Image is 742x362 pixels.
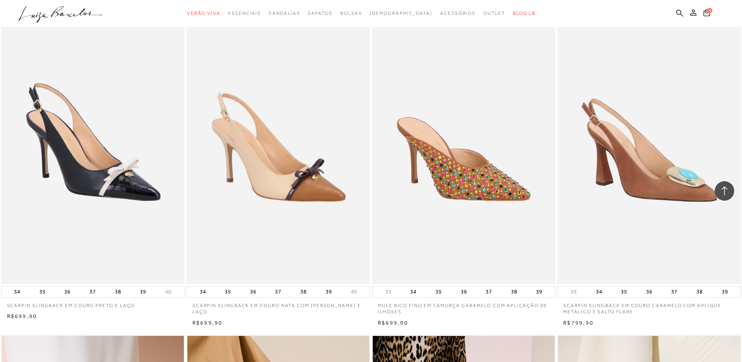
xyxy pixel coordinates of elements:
button: 34 [408,286,419,297]
span: BLOG LB [513,11,536,16]
span: Bolsas [340,11,362,16]
span: Acessórios [440,11,476,16]
a: categoryNavScreenReaderText [269,6,300,21]
button: 36 [248,286,259,297]
button: 40 [163,288,174,295]
a: categoryNavScreenReaderText [483,6,505,21]
button: 37 [483,286,494,297]
button: 34 [12,286,23,297]
button: 35 [37,286,48,297]
span: Essenciais [228,11,261,16]
a: categoryNavScreenReaderText [308,6,332,21]
button: 36 [458,286,469,297]
img: SCARPIN SLINGBACK EM COURO NATA COM BICO CARAMELO E LAÇO [187,10,369,283]
button: 34 [197,286,208,297]
button: 38 [113,286,123,297]
span: R$699,90 [378,320,408,326]
button: 37 [273,286,284,297]
button: 39 [323,286,334,297]
a: categoryNavScreenReaderText [187,6,220,21]
span: [DEMOGRAPHIC_DATA] [370,11,432,16]
button: 33 [383,288,394,295]
button: 35 [222,286,233,297]
button: 36 [644,286,655,297]
button: 40 [348,288,359,295]
button: 33 [568,288,579,295]
a: MULE BICO FINO EM CAMURÇA CARAMELO COM APLICAÇÃO DE ILHÓSES MULE BICO FINO EM CAMURÇA CARAMELO CO... [373,10,555,283]
button: 39 [719,286,730,297]
a: SCARPIN SLINGBACK EM COURO CARAMELO COM APLIQUE METÁLICO E SALTO FLARE [558,10,740,283]
a: SCARPIN SLINGBACK EM COURO CARAMELO COM APLIQUE METÁLICO E SALTO FLARE [557,298,741,316]
button: 37 [669,286,680,297]
button: 34 [594,286,605,297]
span: Verão Viva [187,11,220,16]
button: 38 [694,286,705,297]
button: 37 [87,286,98,297]
span: R$699,90 [192,320,223,326]
button: 38 [509,286,520,297]
a: categoryNavScreenReaderText [440,6,476,21]
a: categoryNavScreenReaderText [228,6,261,21]
img: MULE BICO FINO EM CAMURÇA CARAMELO COM APLICAÇÃO DE ILHÓSES [373,10,555,283]
img: SCARPIN SLINGBACK EM COURO PRETO E LAÇO [2,10,184,283]
button: 38 [298,286,309,297]
a: MULE BICO FINO EM CAMURÇA CARAMELO COM APLICAÇÃO DE ILHÓSES [372,298,555,316]
img: SCARPIN SLINGBACK EM COURO CARAMELO COM APLIQUE METÁLICO E SALTO FLARE [558,9,741,284]
span: 1 [707,8,712,13]
button: 36 [62,286,73,297]
span: R$699,90 [7,313,37,319]
span: Outlet [483,11,505,16]
a: SCARPIN SLINGBACK EM COURO PRETO E LAÇO SCARPIN SLINGBACK EM COURO PRETO E LAÇO [2,10,184,283]
button: 1 [701,9,712,19]
a: noSubCategoriesText [370,6,432,21]
a: SCARPIN SLINGBACK EM COURO PRETO E LAÇO [1,298,185,309]
span: Sapatos [308,11,332,16]
span: R$799,90 [563,320,594,326]
a: BLOG LB [513,6,536,21]
button: 35 [433,286,444,297]
a: SCARPIN SLINGBACK EM COURO NATA COM [PERSON_NAME] E LAÇO [187,298,370,316]
button: 35 [619,286,629,297]
a: categoryNavScreenReaderText [340,6,362,21]
span: Sandálias [269,11,300,16]
button: 39 [534,286,545,297]
button: 39 [137,286,148,297]
a: SCARPIN SLINGBACK EM COURO NATA COM BICO CARAMELO E LAÇO SCARPIN SLINGBACK EM COURO NATA COM BICO... [187,10,369,283]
